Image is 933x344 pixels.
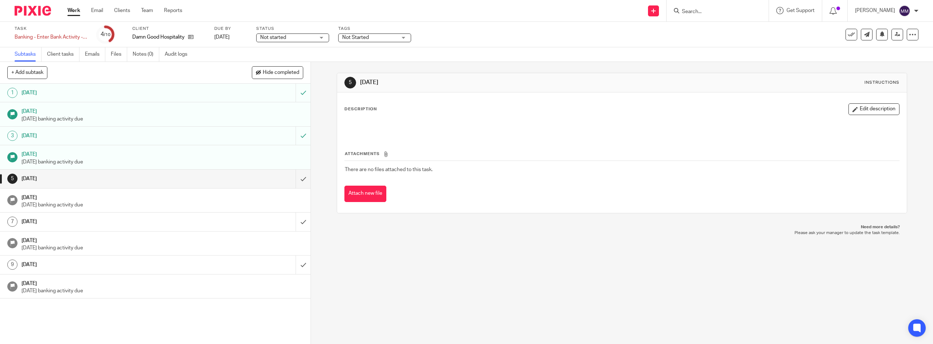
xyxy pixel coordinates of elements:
[22,158,304,166] p: [DATE] banking activity due
[22,87,199,98] h1: [DATE]
[7,131,17,141] div: 3
[256,26,329,32] label: Status
[165,47,193,62] a: Audit logs
[22,115,304,123] p: [DATE] banking activity due
[344,106,377,112] p: Description
[344,230,899,236] p: Please ask your manager to update the task template.
[344,186,386,202] button: Attach new file
[7,66,47,79] button: + Add subtask
[111,47,127,62] a: Files
[345,152,380,156] span: Attachments
[7,217,17,227] div: 7
[15,6,51,16] img: Pixie
[15,47,42,62] a: Subtasks
[85,47,105,62] a: Emails
[104,33,110,37] small: /10
[133,47,159,62] a: Notes (0)
[344,77,356,88] div: 5
[214,35,230,40] span: [DATE]
[22,106,304,115] h1: [DATE]
[342,35,369,40] span: Not Started
[132,26,205,32] label: Client
[848,103,899,115] button: Edit description
[47,47,79,62] a: Client tasks
[22,235,304,244] h1: [DATE]
[164,7,182,14] a: Reports
[786,8,815,13] span: Get Support
[101,30,110,39] div: 4
[22,216,199,227] h1: [DATE]
[22,201,304,209] p: [DATE] banking activity due
[345,167,433,172] span: There are no files attached to this task.
[864,80,899,86] div: Instructions
[22,192,304,201] h1: [DATE]
[22,149,304,158] h1: [DATE]
[214,26,247,32] label: Due by
[252,66,303,79] button: Hide completed
[855,7,895,14] p: [PERSON_NAME]
[338,26,411,32] label: Tags
[7,88,17,98] div: 1
[7,174,17,184] div: 5
[899,5,910,17] img: svg%3E
[260,35,286,40] span: Not started
[22,259,199,270] h1: [DATE]
[22,244,304,252] p: [DATE] banking activity due
[22,173,199,184] h1: [DATE]
[681,9,747,15] input: Search
[15,33,87,41] div: Banking - Enter Bank Activity - week 34
[15,26,87,32] label: Task
[91,7,103,14] a: Email
[344,224,899,230] p: Need more details?
[360,79,637,86] h1: [DATE]
[141,7,153,14] a: Team
[132,33,184,41] p: Damn Good Hospitality
[22,287,304,294] p: [DATE] banking activity due
[114,7,130,14] a: Clients
[22,278,304,287] h1: [DATE]
[22,130,199,141] h1: [DATE]
[7,260,17,270] div: 9
[263,70,299,76] span: Hide completed
[67,7,80,14] a: Work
